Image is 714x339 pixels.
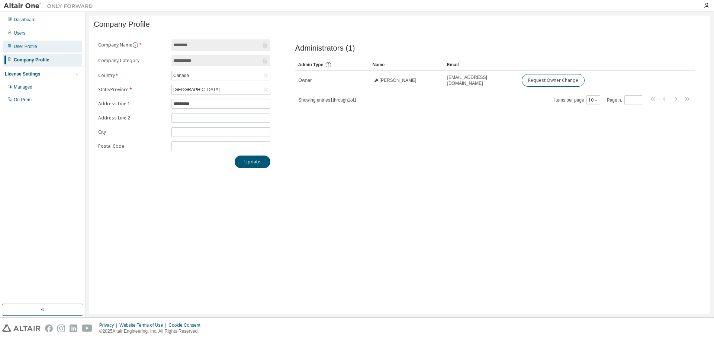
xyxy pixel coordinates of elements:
[447,59,515,71] div: Email
[14,30,25,36] div: Users
[14,97,32,103] div: On Prem
[99,328,205,335] p: © 2025 Altair Engineering, Inc. All Rights Reserved.
[14,84,32,90] div: Managed
[119,322,168,328] div: Website Terms of Use
[98,101,167,107] label: Address Line 1
[14,17,36,23] div: Dashboard
[172,86,221,94] div: [GEOGRAPHIC_DATA]
[98,115,167,121] label: Address Line 2
[98,73,167,79] label: Country
[172,71,270,80] div: Canada
[2,324,41,332] img: altair_logo.svg
[373,59,441,71] div: Name
[45,324,53,332] img: facebook.svg
[172,85,270,94] div: [GEOGRAPHIC_DATA]
[235,156,270,168] button: Update
[98,58,167,64] label: Company Category
[57,324,65,332] img: instagram.svg
[607,95,642,105] span: Page n.
[98,87,167,93] label: State/Province
[172,71,190,80] div: Canada
[14,57,49,63] div: Company Profile
[168,322,205,328] div: Cookie Consent
[588,97,598,103] button: 10
[98,42,167,48] label: Company Name
[98,129,167,135] label: City
[380,77,416,83] span: [PERSON_NAME]
[132,42,138,48] button: information
[94,20,150,29] span: Company Profile
[447,74,515,86] span: [EMAIL_ADDRESS][DOMAIN_NAME]
[299,77,312,83] span: Owner
[4,2,97,10] img: Altair One
[554,95,600,105] span: Items per page
[14,44,37,49] div: User Profile
[98,143,167,149] label: Postal Code
[99,322,119,328] div: Privacy
[522,74,585,87] button: Request Owner Change
[82,324,93,332] img: youtube.svg
[70,324,77,332] img: linkedin.svg
[295,44,355,52] span: Administrators (1)
[298,62,324,67] span: Admin Type
[5,71,40,77] div: License Settings
[299,97,357,103] span: Showing entries 1 through 1 of 1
